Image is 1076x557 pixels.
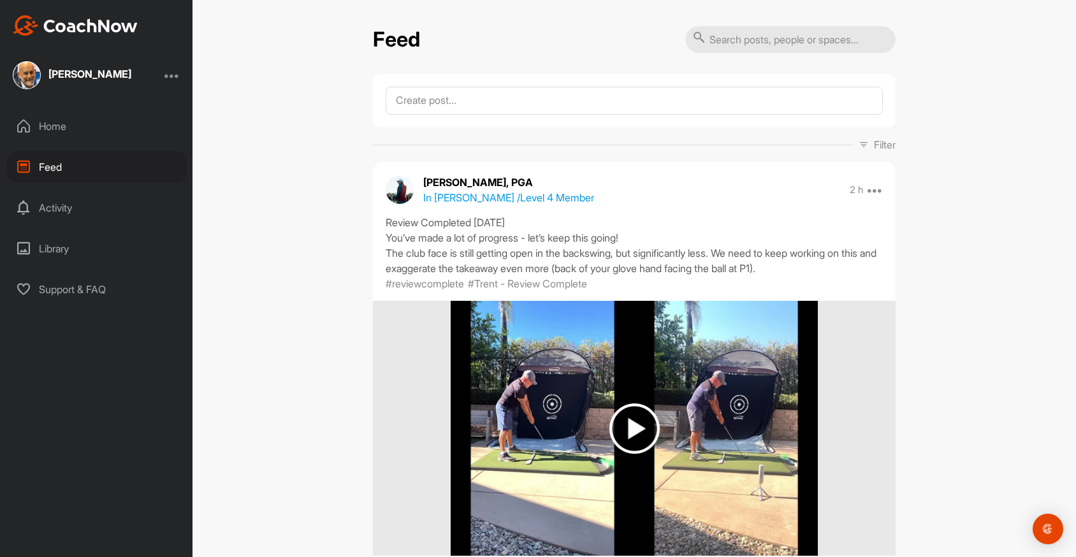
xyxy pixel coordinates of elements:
[7,151,187,183] div: Feed
[386,215,883,276] div: Review Completed [DATE] You’ve made a lot of progress - let’s keep this going! The club face is s...
[423,190,594,205] p: In [PERSON_NAME] / Level 4 Member
[13,61,41,89] img: square_2de5bc0c58cde69dd0153b0fc6c1d352.jpg
[7,192,187,224] div: Activity
[13,15,138,36] img: CoachNow
[48,69,131,79] div: [PERSON_NAME]
[468,276,587,291] p: #Trent - Review Complete
[7,110,187,142] div: Home
[874,137,896,152] p: Filter
[7,233,187,264] div: Library
[386,276,464,291] p: #reviewcomplete
[7,273,187,305] div: Support & FAQ
[386,176,414,204] img: avatar
[373,27,420,52] h2: Feed
[609,403,660,454] img: play
[423,175,594,190] p: [PERSON_NAME], PGA
[1033,514,1063,544] div: Open Intercom Messenger
[685,26,896,53] input: Search posts, people or spaces...
[451,301,817,556] img: media
[850,184,863,196] p: 2 h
